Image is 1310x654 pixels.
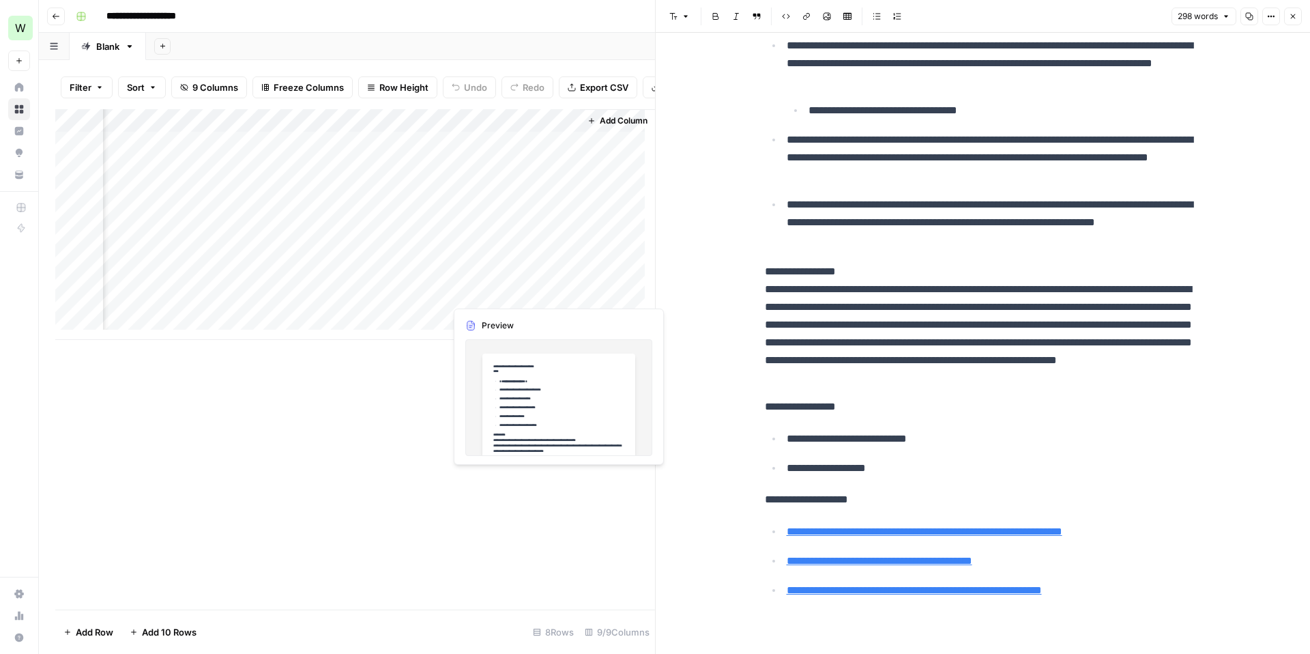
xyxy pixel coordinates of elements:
span: Redo [523,81,544,94]
span: Export CSV [580,81,628,94]
span: Add Column [600,115,647,127]
span: 298 words [1178,10,1218,23]
button: 298 words [1171,8,1236,25]
button: Filter [61,76,113,98]
span: Undo [464,81,487,94]
a: Settings [8,583,30,605]
button: Add Column [582,112,653,130]
span: Add 10 Rows [142,625,196,639]
button: 9 Columns [171,76,247,98]
a: Opportunities [8,142,30,164]
button: Export CSV [559,76,637,98]
a: Insights [8,120,30,142]
button: Sort [118,76,166,98]
span: Row Height [379,81,428,94]
button: Row Height [358,76,437,98]
span: Filter [70,81,91,94]
div: 8 Rows [527,621,579,643]
button: Redo [501,76,553,98]
a: Blank [70,33,146,60]
span: Freeze Columns [274,81,344,94]
a: Home [8,76,30,98]
span: Add Row [76,625,113,639]
button: Undo [443,76,496,98]
div: 9/9 Columns [579,621,655,643]
a: Browse [8,98,30,120]
span: W [15,20,26,36]
div: Blank [96,40,119,53]
button: Add 10 Rows [121,621,205,643]
button: Freeze Columns [252,76,353,98]
a: Usage [8,605,30,627]
button: Help + Support [8,627,30,649]
button: Add Row [55,621,121,643]
span: 9 Columns [192,81,238,94]
span: Sort [127,81,145,94]
a: Your Data [8,164,30,186]
button: Workspace: Workspace1 [8,11,30,45]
